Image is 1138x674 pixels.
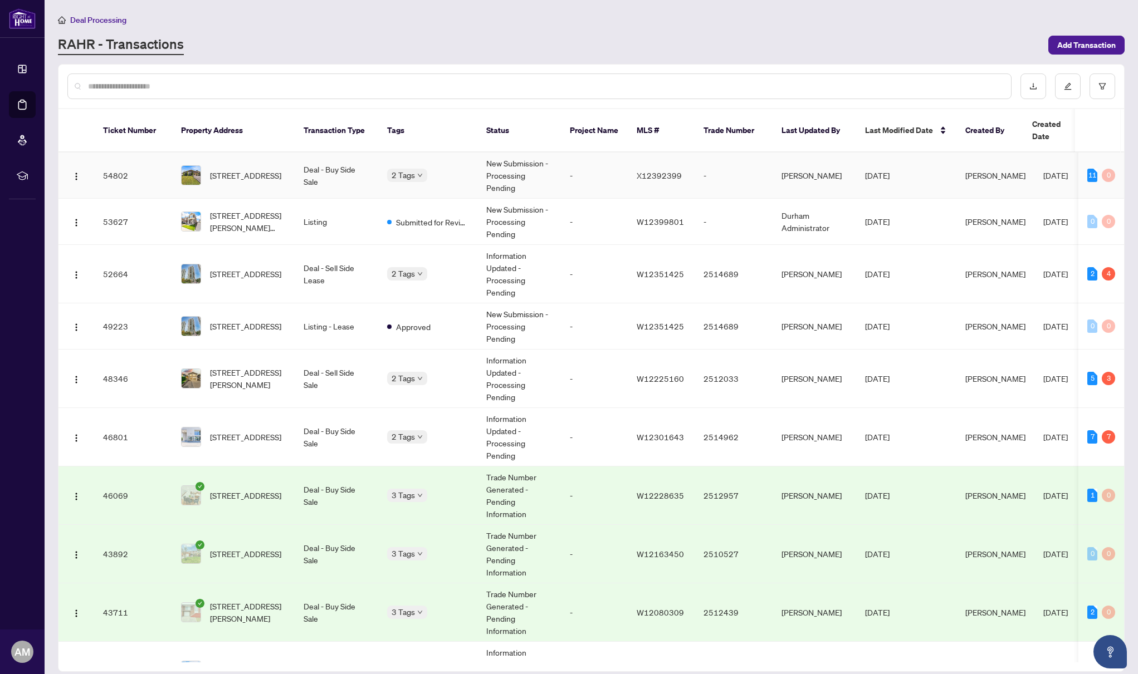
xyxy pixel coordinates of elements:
[965,549,1025,559] span: [PERSON_NAME]
[1032,118,1079,142] span: Created Date
[477,466,561,525] td: Trade Number Generated - Pending Information
[773,303,856,350] td: [PERSON_NAME]
[1020,73,1046,99] button: download
[94,245,172,303] td: 52664
[67,370,85,387] button: Logo
[1102,489,1115,502] div: 0
[1043,217,1068,227] span: [DATE]
[417,609,423,615] span: down
[210,320,281,332] span: [STREET_ADDRESS]
[865,432,890,442] span: [DATE]
[695,245,773,303] td: 2514689
[965,321,1025,331] span: [PERSON_NAME]
[1048,36,1125,55] button: Add Transaction
[1102,215,1115,228] div: 0
[956,109,1023,152] th: Created By
[477,525,561,583] td: Trade Number Generated - Pending Information
[1093,635,1127,668] button: Open asap
[1023,109,1101,152] th: Created Date
[392,169,415,181] span: 2 Tags
[67,545,85,563] button: Logo
[773,583,856,642] td: [PERSON_NAME]
[1029,82,1037,90] span: download
[417,376,423,381] span: down
[965,269,1025,279] span: [PERSON_NAME]
[965,607,1025,617] span: [PERSON_NAME]
[773,350,856,408] td: [PERSON_NAME]
[58,16,66,24] span: home
[295,466,378,525] td: Deal - Buy Side Sale
[477,199,561,245] td: New Submission - Processing Pending
[94,583,172,642] td: 43711
[865,321,890,331] span: [DATE]
[67,213,85,230] button: Logo
[1090,73,1115,99] button: filter
[561,152,628,199] td: -
[396,321,431,333] span: Approved
[210,169,281,181] span: [STREET_ADDRESS]
[182,486,201,505] img: thumbnail-img
[773,466,856,525] td: [PERSON_NAME]
[295,199,378,245] td: Listing
[561,525,628,583] td: -
[865,490,890,500] span: [DATE]
[773,199,856,245] td: Durham Administrator
[773,152,856,199] td: [PERSON_NAME]
[1087,319,1097,333] div: 0
[1087,430,1097,444] div: 7
[182,212,201,231] img: thumbnail-img
[70,15,126,25] span: Deal Processing
[295,525,378,583] td: Deal - Buy Side Sale
[72,434,81,442] img: Logo
[1043,269,1068,279] span: [DATE]
[1087,547,1097,560] div: 0
[295,152,378,199] td: Deal - Buy Side Sale
[182,603,201,622] img: thumbnail-img
[477,303,561,350] td: New Submission - Processing Pending
[1064,82,1072,90] span: edit
[865,607,890,617] span: [DATE]
[1057,36,1116,54] span: Add Transaction
[378,109,477,152] th: Tags
[58,35,184,55] a: RAHR - Transactions
[965,490,1025,500] span: [PERSON_NAME]
[392,547,415,560] span: 3 Tags
[695,199,773,245] td: -
[67,486,85,504] button: Logo
[14,644,30,660] span: AM
[865,373,890,383] span: [DATE]
[773,245,856,303] td: [PERSON_NAME]
[637,373,684,383] span: W12225160
[865,170,890,180] span: [DATE]
[1043,170,1068,180] span: [DATE]
[477,408,561,466] td: Information Updated - Processing Pending
[94,350,172,408] td: 48346
[856,109,956,152] th: Last Modified Date
[773,525,856,583] td: [PERSON_NAME]
[72,550,81,559] img: Logo
[1102,430,1115,444] div: 7
[1087,215,1097,228] div: 0
[196,540,204,549] span: check-circle
[392,606,415,618] span: 3 Tags
[1087,606,1097,619] div: 2
[417,271,423,277] span: down
[561,350,628,408] td: -
[695,152,773,199] td: -
[210,366,286,391] span: [STREET_ADDRESS][PERSON_NAME]
[477,245,561,303] td: Information Updated - Processing Pending
[1087,489,1097,502] div: 1
[1102,606,1115,619] div: 0
[72,492,81,501] img: Logo
[182,427,201,446] img: thumbnail-img
[67,428,85,446] button: Logo
[172,109,295,152] th: Property Address
[695,525,773,583] td: 2510527
[72,172,81,181] img: Logo
[67,317,85,335] button: Logo
[94,199,172,245] td: 53627
[965,170,1025,180] span: [PERSON_NAME]
[94,466,172,525] td: 46069
[210,268,281,280] span: [STREET_ADDRESS]
[1102,169,1115,182] div: 0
